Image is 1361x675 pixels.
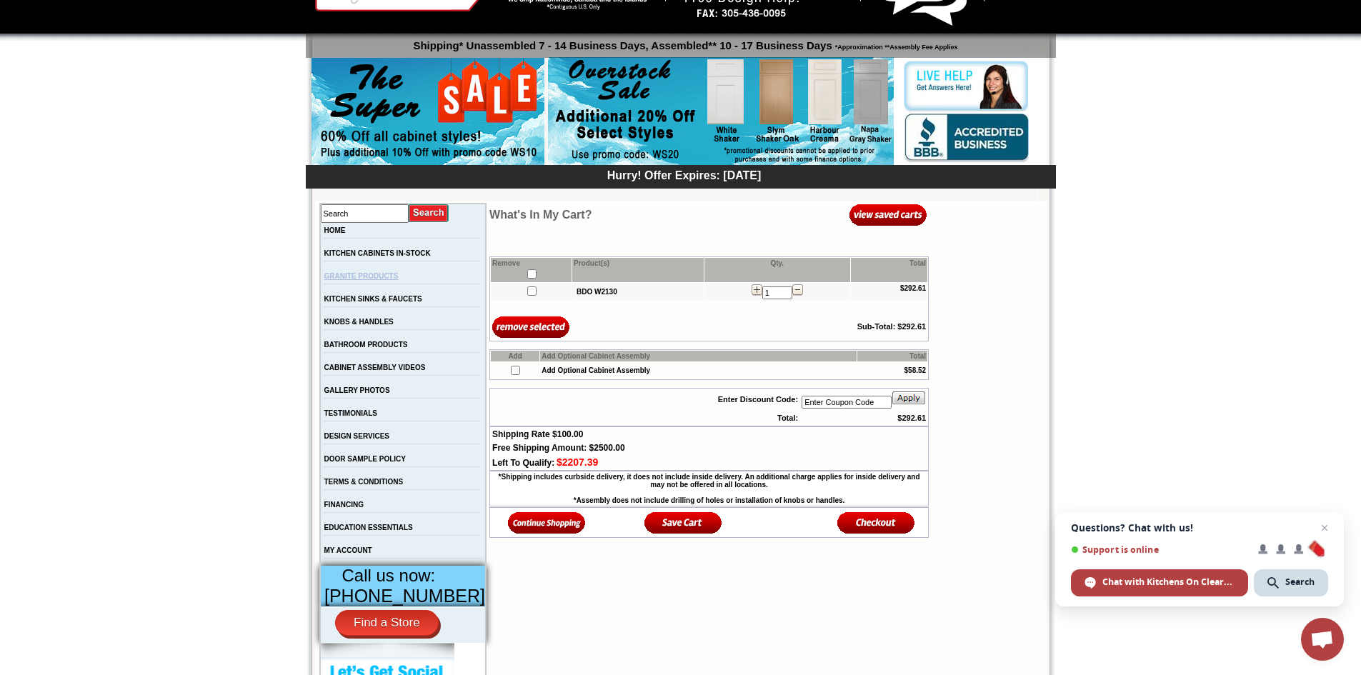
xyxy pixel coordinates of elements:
[904,366,927,374] b: $58.52
[324,318,394,326] a: KNOBS & HANDLES
[1102,576,1235,589] span: Chat with Kitchens On Clearance
[857,351,927,361] td: Total
[577,288,617,296] a: BDO W2130
[644,511,722,534] img: Save Cart
[335,610,439,636] a: Find a Store
[409,204,449,223] input: Submit
[324,586,485,606] span: [PHONE_NUMBER]
[324,386,390,394] a: GALLERY PHOTOS
[492,429,583,439] span: Shipping Rate $100.00
[342,566,436,585] span: Call us now:
[1071,522,1328,534] span: Questions? Chat with us!
[491,351,539,361] td: Add
[1301,618,1344,661] div: Open chat
[324,226,346,234] a: HOME
[849,203,927,226] img: View Saved Carts
[324,249,431,257] a: KITCHEN CABINETS IN-STOCK
[704,258,850,282] td: Qty.
[499,473,920,489] b: *Shipping includes curbside delivery, it does not include inside delivery. An additional charge a...
[540,351,857,361] td: Add Optional Cabinet Assembly
[492,315,570,339] input: Remove Selected
[324,272,399,280] a: GRANITE PRODUCTS
[1254,569,1328,596] div: Search
[492,443,625,453] span: Free Shipping Amount: $2500.00
[324,501,364,509] a: FINANCING
[489,203,720,226] td: What's In My Cart?
[491,258,572,282] td: Remove
[324,432,390,440] a: DESIGN SERVICES
[1071,544,1248,555] span: Support is online
[313,167,1056,182] div: Hurry! Offer Expires: [DATE]
[324,478,404,486] a: TERMS & CONDITIONS
[324,364,426,371] a: CABINET ASSEMBLY VIDEOS
[1285,576,1315,589] span: Search
[324,524,413,531] a: EDUCATION ESSENTIALS
[718,395,798,404] b: Enter Discount Code:
[1316,519,1333,536] span: Close chat
[851,258,928,282] td: Total
[900,284,926,292] b: $292.61
[324,546,372,554] a: MY ACCOUNT
[777,414,798,422] b: Total:
[857,322,926,331] b: Sub-Total: $292.61
[542,366,650,374] b: Add Optional Cabinet Assembly
[324,455,406,463] a: DOOR SAMPLE POLICY
[324,341,408,349] a: BATHROOM PRODUCTS
[574,496,845,504] b: *Assembly does not include drilling of holes or installation of knobs or handles.
[572,258,704,282] td: Product(s)
[557,456,598,468] span: $2207.39
[892,391,926,405] img: apply_button.gif
[832,40,958,51] span: *Approximation **Assembly Fee Applies
[508,511,586,534] img: Continue Shopping
[313,33,1056,51] p: Shipping* Unassembled 7 - 14 Business Days, Assembled** 10 - 17 Business Days
[324,295,422,303] a: KITCHEN SINKS & FAUCETS
[837,511,915,534] img: Checkout
[324,409,377,417] a: TESTIMONIALS
[492,458,554,468] span: Left To Qualify:
[1071,569,1248,596] div: Chat with Kitchens On Clearance
[897,414,926,422] b: $292.61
